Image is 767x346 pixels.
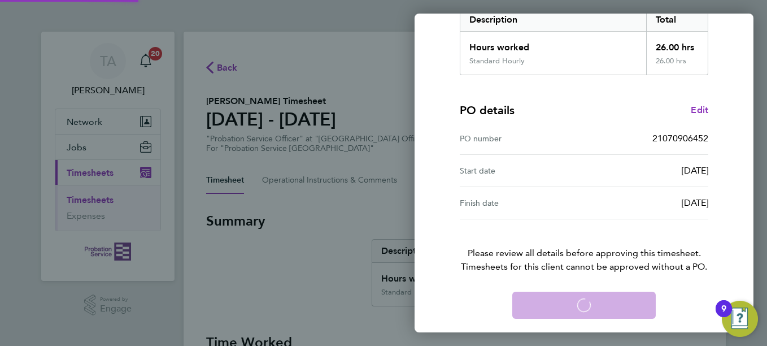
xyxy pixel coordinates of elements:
p: Please review all details before approving this timesheet. [446,219,722,274]
div: Start date [460,164,584,178]
h4: PO details [460,102,515,118]
div: 26.00 hrs [646,57,708,75]
div: [DATE] [584,196,708,210]
span: 21070906452 [652,133,708,144]
div: Summary of 18 - 24 Aug 2025 [460,8,708,75]
div: Finish date [460,196,584,210]
div: [DATE] [584,164,708,178]
button: Open Resource Center, 9 new notifications [722,301,758,337]
div: Description [460,8,646,31]
div: 26.00 hrs [646,32,708,57]
a: Edit [691,103,708,117]
span: Timesheets for this client cannot be approved without a PO. [446,260,722,274]
div: Standard Hourly [469,57,525,66]
div: PO number [460,132,584,145]
div: 9 [721,309,726,323]
div: Hours worked [460,32,646,57]
span: Edit [691,105,708,115]
div: Total [646,8,708,31]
